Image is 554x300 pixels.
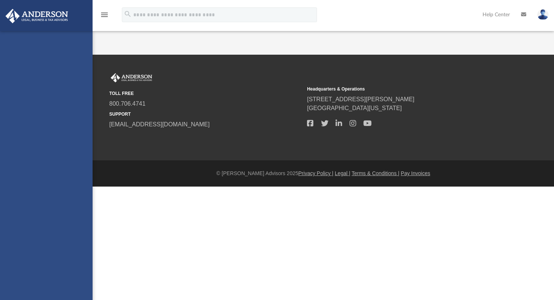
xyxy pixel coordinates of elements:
[124,10,132,18] i: search
[298,170,334,176] a: Privacy Policy |
[109,100,146,107] a: 800.706.4741
[100,10,109,19] i: menu
[109,73,154,83] img: Anderson Advisors Platinum Portal
[93,170,554,177] div: © [PERSON_NAME] Advisors 2025
[335,170,350,176] a: Legal |
[109,121,210,127] a: [EMAIL_ADDRESS][DOMAIN_NAME]
[3,9,70,23] img: Anderson Advisors Platinum Portal
[307,86,500,92] small: Headquarters & Operations
[100,14,109,19] a: menu
[307,96,414,102] a: [STREET_ADDRESS][PERSON_NAME]
[307,105,402,111] a: [GEOGRAPHIC_DATA][US_STATE]
[109,111,302,117] small: SUPPORT
[401,170,430,176] a: Pay Invoices
[109,90,302,97] small: TOLL FREE
[352,170,400,176] a: Terms & Conditions |
[537,9,548,20] img: User Pic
